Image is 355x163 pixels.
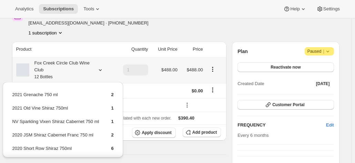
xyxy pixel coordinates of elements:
[237,100,334,110] button: Customer Portal
[192,88,203,93] span: $0.00
[326,122,334,129] span: Edit
[12,42,114,57] th: Product
[111,92,113,97] span: 2
[272,102,304,108] span: Customer Portal
[237,133,268,138] span: Every 6 months
[316,81,330,86] span: [DATE]
[178,115,194,121] span: $390.40
[322,120,338,131] button: Edit
[207,86,218,94] button: Shipping actions
[111,146,113,151] span: 6
[312,4,344,14] button: Settings
[83,6,94,12] span: Tools
[113,42,150,57] th: Quantity
[11,4,38,14] button: Analytics
[39,4,78,14] button: Subscriptions
[111,132,113,137] span: 2
[29,60,91,80] div: Fox Creek Circle Club Wine Club
[161,67,177,72] span: $488.00
[312,79,334,89] button: [DATE]
[237,80,264,87] span: Created Date
[237,62,334,72] button: Reactivate now
[132,128,176,138] button: Apply discount
[192,130,217,135] span: Add product
[150,42,180,57] th: Unit Price
[307,48,331,55] span: Paused
[237,122,326,129] h2: FREQUENCY
[12,104,99,117] td: 2021 Old Vine Shiraz 750ml
[79,4,105,14] button: Tools
[43,6,74,12] span: Subscriptions
[237,48,248,55] h2: Plan
[183,128,221,137] button: Add product
[12,145,99,157] td: 2020 Short Row Shiraz 750ml
[29,20,185,27] span: [EMAIL_ADDRESS][DOMAIN_NAME] · [PHONE_NUMBER]
[15,6,33,12] span: Analytics
[279,4,311,14] button: Help
[207,65,218,73] button: Product actions
[34,74,53,79] small: 12 Bottles
[180,42,205,57] th: Price
[111,119,113,124] span: 1
[29,29,64,36] button: Product actions
[323,49,324,54] span: |
[142,130,172,135] span: Apply discount
[271,64,301,70] span: Reactivate now
[12,91,99,104] td: 2021 Grenache 750 ml
[187,67,203,72] span: $488.00
[323,6,340,12] span: Settings
[111,105,113,111] span: 1
[12,118,99,131] td: NV Sparkling Vixen Shiraz Cabernet 750 ml
[290,6,300,12] span: Help
[12,131,99,144] td: 2020 JSM Shiraz Cabernet Franc 750 ml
